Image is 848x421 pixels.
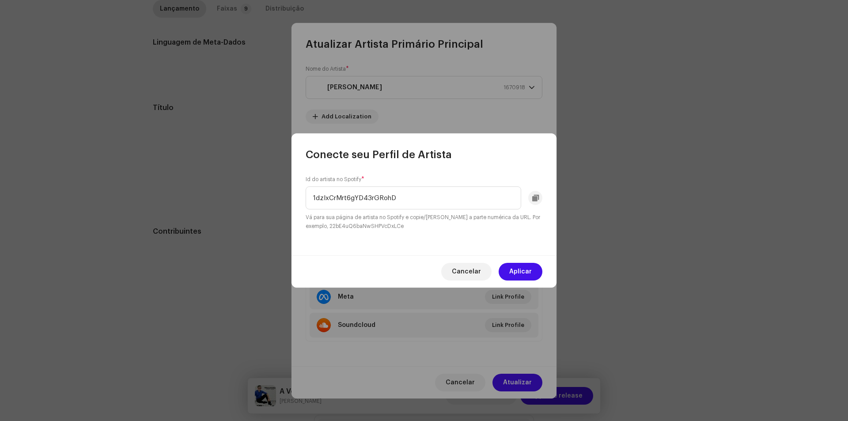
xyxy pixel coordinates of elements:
button: Cancelar [441,263,492,281]
span: Cancelar [452,263,481,281]
small: Vá para sua página de artista no Spotify e copie/[PERSON_NAME] a parte numérica da URL. Por exemp... [306,213,542,231]
button: Aplicar [499,263,542,281]
span: Aplicar [509,263,532,281]
span: Conecte seu Perfil de Artista [306,148,452,162]
label: Id do artista no Spotify [306,176,364,183]
input: e.g. 22bE4uQ6baNwSHPVcDxLCe [306,186,521,209]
